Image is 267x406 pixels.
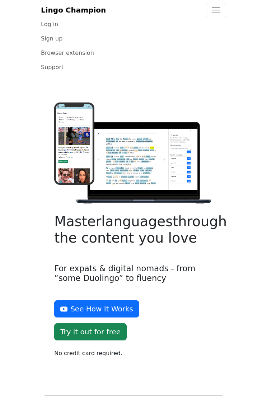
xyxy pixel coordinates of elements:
a: Sign up [41,32,226,46]
a: Browser extension [41,46,226,60]
a: Support [41,60,226,75]
h4: Master languages through the content you love [54,213,213,246]
img: Logo [54,102,213,205]
a: Try it out for free [54,323,127,340]
span: Lingo Champion [41,6,106,14]
button: Toggle navigation [206,3,226,17]
p: No credit card required. [54,349,213,358]
a: Lingo Champion [41,3,106,17]
button: See How It Works [54,300,139,317]
a: Log in [41,17,226,32]
h4: For expats & digital nomads - from “some Duolingo” to fluency [54,264,213,283]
